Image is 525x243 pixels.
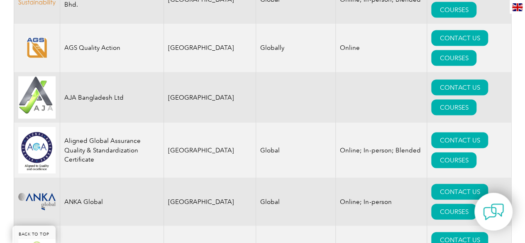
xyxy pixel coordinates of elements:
td: AGS Quality Action [60,24,164,72]
a: CONTACT US [431,80,488,96]
td: Aligned Global Assurance Quality & Standardization Certificate [60,123,164,178]
img: c09c33f4-f3a0-ea11-a812-000d3ae11abd-logo.png [18,193,56,211]
td: [GEOGRAPHIC_DATA] [164,178,256,226]
a: CONTACT US [431,133,488,148]
a: COURSES [431,2,476,18]
td: [GEOGRAPHIC_DATA] [164,123,256,178]
a: COURSES [431,100,476,115]
img: e8128bb3-5a91-eb11-b1ac-002248146a66-logo.png [18,38,56,58]
td: [GEOGRAPHIC_DATA] [164,72,256,123]
td: [GEOGRAPHIC_DATA] [164,24,256,72]
td: ANKA Global [60,178,164,226]
img: contact-chat.png [483,201,504,222]
a: COURSES [431,50,476,66]
a: COURSES [431,152,476,168]
td: Online; In-person [336,178,427,226]
a: BACK TO TOP [12,226,56,243]
img: e9ac0e2b-848c-ef11-8a6a-00224810d884-logo.jpg [18,76,56,119]
a: COURSES [431,204,476,220]
a: CONTACT US [431,184,488,200]
img: 049e7a12-d1a0-ee11-be37-00224893a058-logo.jpg [18,127,56,174]
td: AJA Bangladesh Ltd [60,72,164,123]
a: CONTACT US [431,30,488,46]
td: Global [256,123,336,178]
td: Online; In-person; Blended [336,123,427,178]
img: en [512,3,523,11]
td: Globally [256,24,336,72]
td: Online [336,24,427,72]
td: Global [256,178,336,226]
